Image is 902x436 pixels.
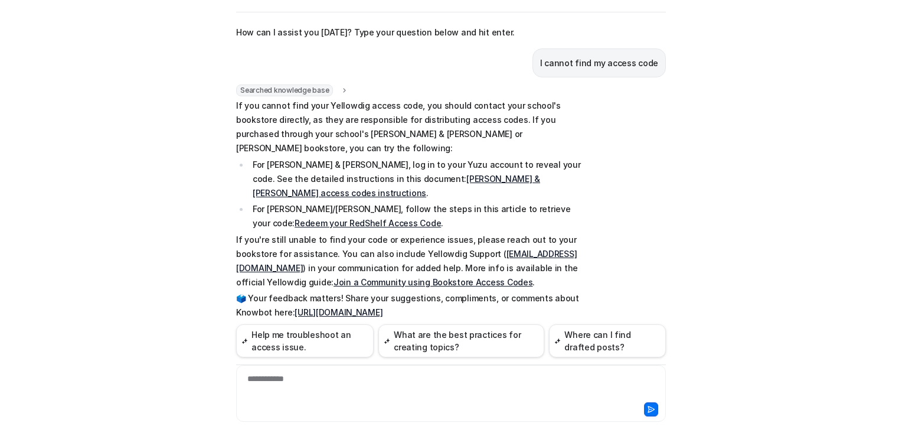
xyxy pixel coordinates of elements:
[378,324,544,357] button: What are the best practices for creating topics?
[236,324,374,357] button: Help me troubleshoot an access issue.
[549,324,666,357] button: Where can I find drafted posts?
[295,218,441,228] a: Redeem your RedShelf Access Code
[236,99,581,155] p: If you cannot find your Yellowdig access code, you should contact your school's bookstore directl...
[253,202,581,230] p: For [PERSON_NAME]/[PERSON_NAME], follow the steps in this article to retrieve your code: .
[236,291,581,320] p: 🗳️ Your feedback matters! Share your suggestions, compliments, or comments about Knowbot here:
[540,56,658,70] p: I cannot find my access code
[236,233,581,289] p: If you're still unable to find your code or experience issues, please reach out to your bookstore...
[334,277,532,287] a: Join a Community using Bookstore Access Codes
[236,84,333,96] span: Searched knowledge base
[295,307,383,317] a: [URL][DOMAIN_NAME]
[253,158,581,200] p: For [PERSON_NAME] & [PERSON_NAME], log in to your Yuzu account to reveal your code. See the detai...
[236,249,577,273] a: [EMAIL_ADDRESS][DOMAIN_NAME]
[253,174,540,198] a: [PERSON_NAME] & [PERSON_NAME] access codes instructions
